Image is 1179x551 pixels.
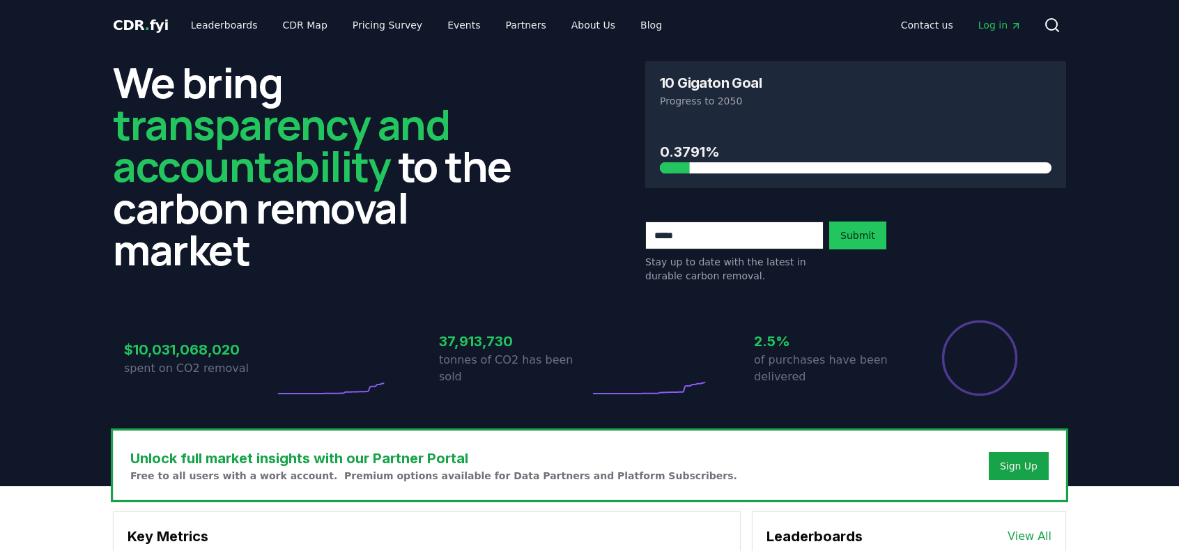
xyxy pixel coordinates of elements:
nav: Main [890,13,1033,38]
a: Sign Up [1000,459,1038,473]
a: Partners [495,13,557,38]
h3: Leaderboards [766,526,863,547]
a: Leaderboards [180,13,269,38]
h3: Unlock full market insights with our Partner Portal [130,448,737,469]
button: Submit [829,222,886,249]
a: Log in [967,13,1033,38]
a: About Us [560,13,626,38]
h3: $10,031,068,020 [124,339,275,360]
div: Percentage of sales delivered [941,319,1019,397]
p: tonnes of CO2 has been sold [439,352,589,385]
nav: Main [180,13,673,38]
h3: 10 Gigaton Goal [660,76,762,90]
p: Stay up to date with the latest in durable carbon removal. [645,255,824,283]
a: Pricing Survey [341,13,433,38]
span: CDR fyi [113,17,169,33]
p: spent on CO2 removal [124,360,275,377]
a: Contact us [890,13,964,38]
span: . [145,17,150,33]
button: Sign Up [989,452,1049,480]
span: Log in [978,18,1022,32]
p: Progress to 2050 [660,94,1051,108]
a: Blog [629,13,673,38]
p: Free to all users with a work account. Premium options available for Data Partners and Platform S... [130,469,737,483]
h2: We bring to the carbon removal market [113,61,534,270]
a: CDR.fyi [113,15,169,35]
h3: 2.5% [754,331,904,352]
h3: 37,913,730 [439,331,589,352]
span: transparency and accountability [113,95,449,194]
h3: Key Metrics [128,526,726,547]
p: of purchases have been delivered [754,352,904,385]
a: Events [436,13,491,38]
h3: 0.3791% [660,141,1051,162]
a: View All [1008,528,1051,545]
a: CDR Map [272,13,339,38]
